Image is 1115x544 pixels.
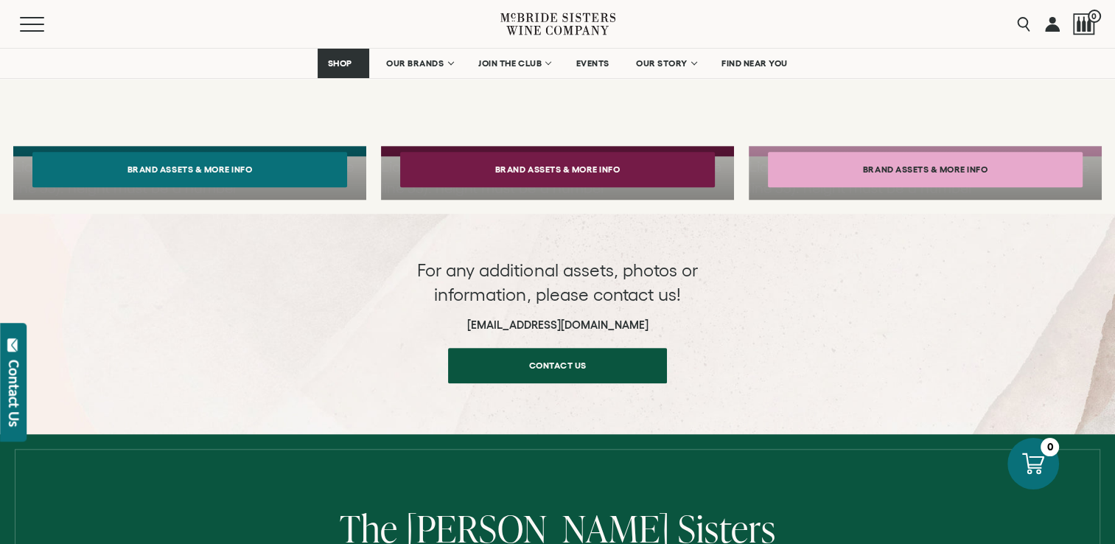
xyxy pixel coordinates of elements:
[377,49,461,78] a: OUR BRANDS
[478,58,542,69] span: JOIN THE CLUB
[503,351,612,380] span: Contact us
[749,146,1102,200] a: Liquid error (snippets/component__lazyload-image line 33): height must be a number Brand Assets &...
[327,58,352,69] span: SHOP
[381,146,734,200] a: Liquid error (snippets/component__lazyload-image line 33): height must be a number Brand Assets &...
[13,146,366,200] a: Liquid error (snippets/component__lazyload-image line 33): height must be a number Brand Assets &...
[318,49,369,78] a: SHOP
[1088,10,1101,23] span: 0
[410,258,705,307] p: For any additional assets, photos or information, please contact us!
[20,17,73,32] button: Mobile Menu Trigger
[410,318,705,332] h6: [EMAIL_ADDRESS][DOMAIN_NAME]
[386,58,444,69] span: OUR BRANDS
[7,360,21,427] div: Contact Us
[768,152,1083,187] button: Brand Assets & More Info
[626,49,705,78] a: OUR STORY
[469,49,559,78] a: JOIN THE CLUB
[712,49,797,78] a: FIND NEAR YOU
[1041,438,1059,456] div: 0
[567,49,619,78] a: EVENTS
[721,58,788,69] span: FIND NEAR YOU
[32,152,347,187] button: Brand Assets & More Info
[400,152,715,187] button: Brand Assets & More Info
[448,348,667,383] a: Contact us
[636,58,688,69] span: OUR STORY
[576,58,609,69] span: EVENTS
